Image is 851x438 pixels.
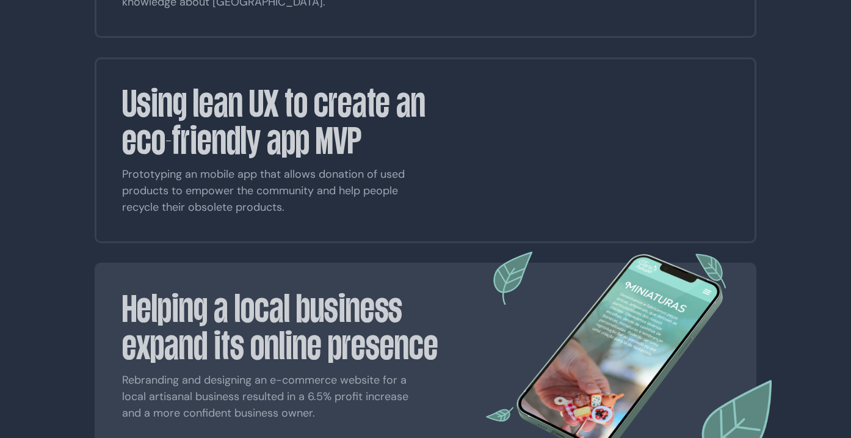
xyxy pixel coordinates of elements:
[122,372,427,422] p: Rebranding and designing an e-commerce website for a local artisanal business resulted in a 6.5% ...
[486,407,513,422] img: Logotype of Tani's House
[122,85,476,159] h3: Using lean UX to create an eco-friendly app MVP
[695,247,729,293] img: Logotype of Tani's House
[122,290,476,365] h3: Helping a local business expand its online presence
[122,166,427,216] p: Prototyping an mobile app that allows donation of used products to empower the community and help...
[120,57,731,244] a: Using lean UX to create an eco-friendly app MVP Prototyping an mobile app that allows donation of...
